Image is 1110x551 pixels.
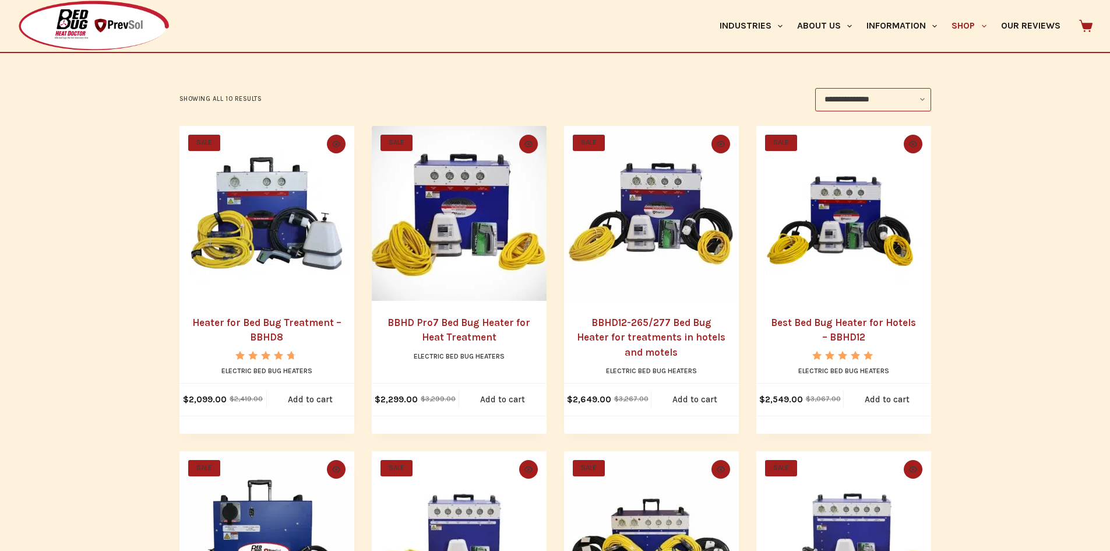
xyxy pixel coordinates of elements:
[614,395,649,403] bdi: 3,267.00
[179,126,354,301] a: Heater for Bed Bug Treatment - BBHD8
[188,460,220,476] span: SALE
[179,94,262,104] p: Showing all 10 results
[380,460,413,476] span: SALE
[414,352,505,360] a: Electric Bed Bug Heaters
[573,460,605,476] span: SALE
[577,317,725,358] a: BBHD12-265/277 Bed Bug Heater for treatments in hotels and motels
[798,367,889,375] a: Electric Bed Bug Heaters
[192,317,341,343] a: Heater for Bed Bug Treatment – BBHD8
[765,460,797,476] span: SALE
[759,394,803,405] bdi: 2,549.00
[230,395,234,403] span: $
[235,351,294,387] span: Rated out of 5
[421,395,456,403] bdi: 3,299.00
[711,135,730,153] button: Quick view toggle
[519,135,538,153] button: Quick view toggle
[183,394,189,405] span: $
[387,317,530,343] a: BBHD Pro7 Bed Bug Heater for Heat Treatment
[806,395,811,403] span: $
[375,394,418,405] bdi: 2,299.00
[421,395,425,403] span: $
[221,367,312,375] a: Electric Bed Bug Heaters
[327,135,346,153] button: Quick view toggle
[235,351,298,360] div: Rated 4.67 out of 5
[765,135,797,151] span: SALE
[183,394,227,405] bdi: 2,099.00
[567,394,573,405] span: $
[904,460,922,479] button: Quick view toggle
[375,394,380,405] span: $
[372,126,547,301] a: BBHD Pro7 Bed Bug Heater for Heat Treatment
[812,351,875,387] span: Rated out of 5
[815,88,931,111] select: Shop order
[606,367,697,375] a: Electric Bed Bug Heaters
[380,135,413,151] span: SALE
[459,384,547,416] a: Add to cart: “BBHD Pro7 Bed Bug Heater for Heat Treatment”
[904,135,922,153] button: Quick view toggle
[844,384,931,416] a: Add to cart: “Best Bed Bug Heater for Hotels - BBHD12”
[651,384,739,416] a: Add to cart: “BBHD12-265/277 Bed Bug Heater for treatments in hotels and motels”
[567,394,611,405] bdi: 2,649.00
[756,126,931,301] a: Best Bed Bug Heater for Hotels - BBHD12
[267,384,354,416] a: Add to cart: “Heater for Bed Bug Treatment - BBHD8”
[564,126,739,301] a: BBHD12-265/277 Bed Bug Heater for treatments in hotels and motels
[327,460,346,479] button: Quick view toggle
[9,5,44,40] button: Open LiveChat chat widget
[573,135,605,151] span: SALE
[519,460,538,479] button: Quick view toggle
[711,460,730,479] button: Quick view toggle
[759,394,765,405] span: $
[188,135,220,151] span: SALE
[806,395,841,403] bdi: 3,067.00
[771,317,916,343] a: Best Bed Bug Heater for Hotels – BBHD12
[614,395,619,403] span: $
[812,351,875,360] div: Rated 5.00 out of 5
[230,395,263,403] bdi: 2,419.00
